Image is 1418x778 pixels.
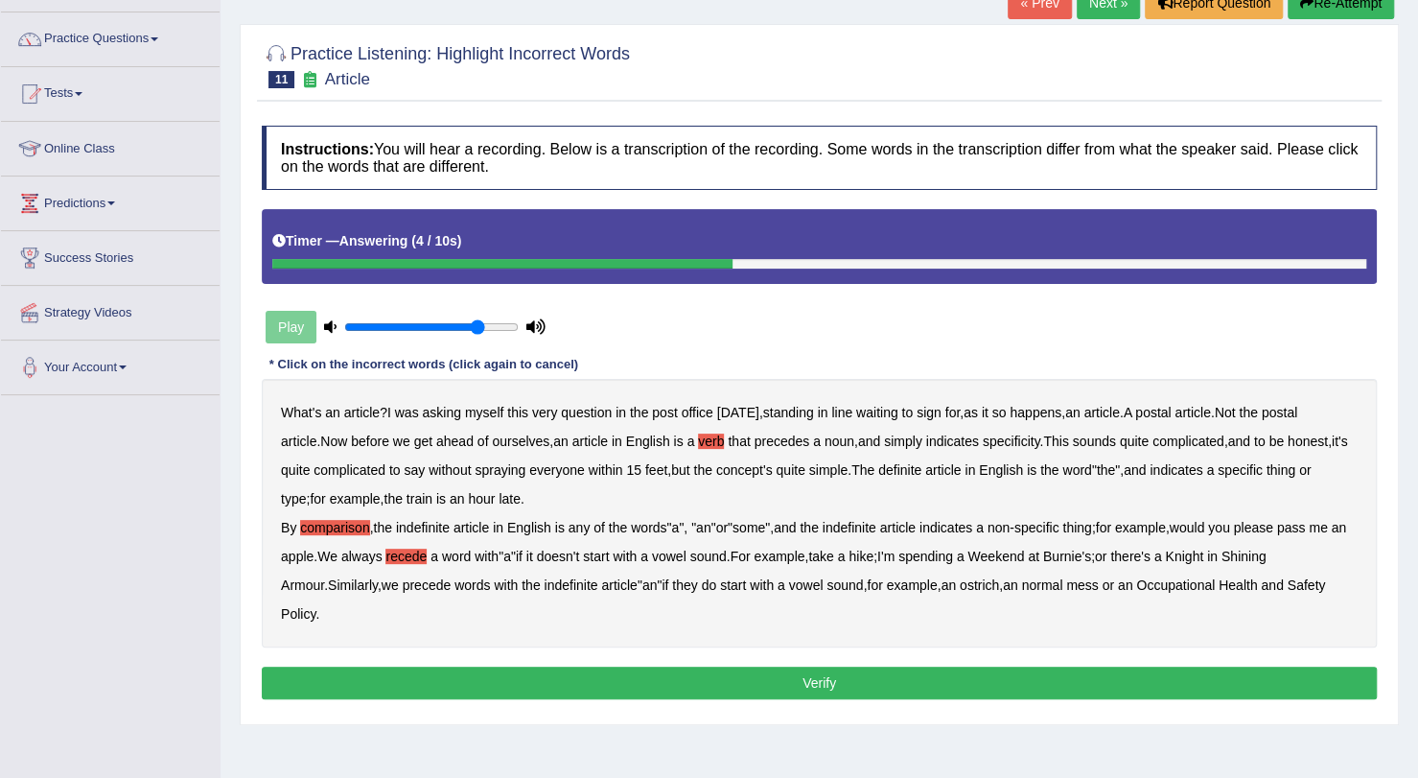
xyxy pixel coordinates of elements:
b: very [532,405,557,420]
small: Exam occurring question [299,71,319,89]
b: an [941,578,956,593]
b: happens [1010,405,1061,420]
b: or [1299,462,1311,478]
b: within [589,462,623,478]
b: sounds [1073,434,1116,449]
b: I [387,405,391,420]
b: We [317,549,337,564]
b: in [1207,549,1218,564]
b: word [1062,462,1091,478]
b: sound [826,578,863,593]
b: a [640,549,648,564]
b: article [1083,405,1119,420]
b: is [1027,462,1036,478]
b: English [979,462,1023,478]
b: with [750,578,774,593]
b: say [404,462,425,478]
b: word [442,549,471,564]
b: in [616,405,626,420]
b: specific [1218,462,1263,478]
b: Answering [339,233,408,248]
b: train [407,491,432,507]
b: is [673,434,683,449]
b: feet [645,462,667,478]
b: example [1115,520,1166,535]
b: Shining [1221,549,1267,564]
b: a [1154,549,1162,564]
b: an [450,491,465,507]
b: a [1206,462,1214,478]
b: hike [848,549,873,564]
b: in [493,520,503,535]
b: post [652,405,677,420]
b: a [957,549,965,564]
b: or [1095,549,1106,564]
b: start [583,549,609,564]
b: so [992,405,1007,420]
b: asking [422,405,460,420]
b: ( [411,233,416,248]
h2: Practice Listening: Highlight Incorrect Words [262,40,630,88]
b: to [901,405,913,420]
b: Similarly [328,578,378,593]
b: the [1239,405,1257,420]
b: Safety [1288,578,1326,593]
b: complicated [314,462,385,478]
b: this [507,405,528,420]
b: The [851,462,874,478]
b: hour [468,491,495,507]
b: and [1124,462,1146,478]
a: Practice Questions [1,12,220,60]
b: Occupational [1136,578,1215,593]
b: be [1268,434,1284,449]
b: was [395,405,419,420]
b: an [1003,578,1018,593]
b: we [393,434,410,449]
b: postal [1262,405,1297,420]
b: in [612,434,622,449]
b: an [1118,578,1133,593]
b: that [728,434,750,449]
b: line [831,405,852,420]
b: and [1228,434,1250,449]
b: or [1103,578,1114,593]
h5: Timer — [272,234,461,248]
div: ? , , , . . . , , . , , , . " ", ; , . , " ", " " " ", - ; , . " " . , ; ; . , " " , , , . [262,379,1377,648]
b: A [1124,405,1132,420]
b: What's [281,405,321,420]
b: the [522,578,540,593]
b: spraying [475,462,525,478]
b: a [838,549,846,564]
b: precede [403,578,452,593]
b: the [800,520,818,535]
b: 4 / 10s [416,233,457,248]
b: pass [1277,520,1306,535]
b: before [351,434,389,449]
b: for [1096,520,1111,535]
b: and [858,434,880,449]
b: get [414,434,432,449]
b: to [389,462,401,478]
b: myself [465,405,503,420]
b: indefinite [823,520,876,535]
b: Knight [1165,549,1203,564]
a: Predictions [1,177,220,224]
b: everyone [529,462,585,478]
b: at [1028,549,1039,564]
span: 11 [268,71,294,88]
b: This [1043,434,1068,449]
b: but [671,462,689,478]
b: always [341,549,383,564]
b: sound [689,549,726,564]
b: By [281,520,296,535]
b: indicates [919,520,972,535]
b: article [601,578,637,593]
b: with [613,549,637,564]
b: For [731,549,751,564]
b: an [325,405,340,420]
b: late [499,491,521,507]
b: simple [809,462,848,478]
b: we [382,578,399,593]
b: postal [1135,405,1171,420]
b: it's [1332,434,1348,449]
